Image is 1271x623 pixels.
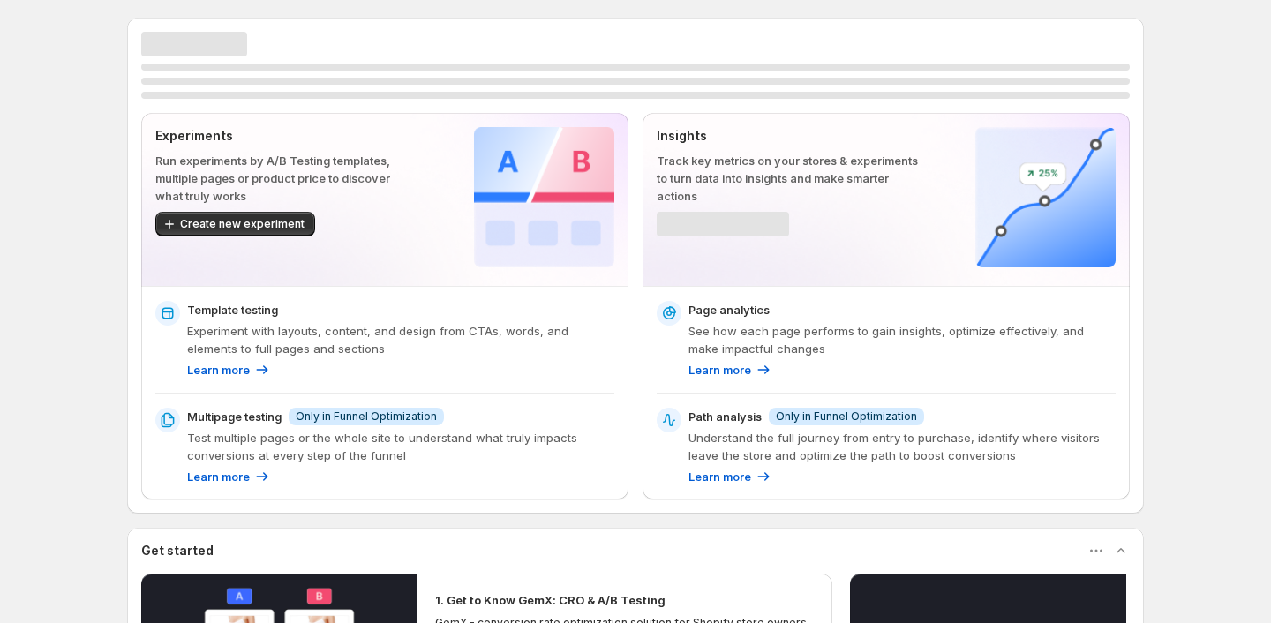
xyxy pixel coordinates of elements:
a: Learn more [688,468,772,485]
p: Experiments [155,127,417,145]
p: Track key metrics on your stores & experiments to turn data into insights and make smarter actions [657,152,919,205]
span: Only in Funnel Optimization [776,409,917,424]
img: Insights [975,127,1116,267]
a: Learn more [187,468,271,485]
h3: Get started [141,542,214,559]
p: Test multiple pages or the whole site to understand what truly impacts conversions at every step ... [187,429,614,464]
p: Experiment with layouts, content, and design from CTAs, words, and elements to full pages and sec... [187,322,614,357]
p: Learn more [688,361,751,379]
p: See how each page performs to gain insights, optimize effectively, and make impactful changes [688,322,1116,357]
button: Create new experiment [155,212,315,236]
p: Learn more [187,468,250,485]
p: Learn more [187,361,250,379]
span: Create new experiment [180,217,305,231]
p: Understand the full journey from entry to purchase, identify where visitors leave the store and o... [688,429,1116,464]
a: Learn more [688,361,772,379]
p: Learn more [688,468,751,485]
a: Learn more [187,361,271,379]
p: Insights [657,127,919,145]
p: Path analysis [688,408,762,425]
span: Only in Funnel Optimization [296,409,437,424]
p: Template testing [187,301,278,319]
img: Experiments [474,127,614,267]
p: Run experiments by A/B Testing templates, multiple pages or product price to discover what truly ... [155,152,417,205]
h2: 1. Get to Know GemX: CRO & A/B Testing [435,591,666,609]
p: Multipage testing [187,408,282,425]
p: Page analytics [688,301,770,319]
